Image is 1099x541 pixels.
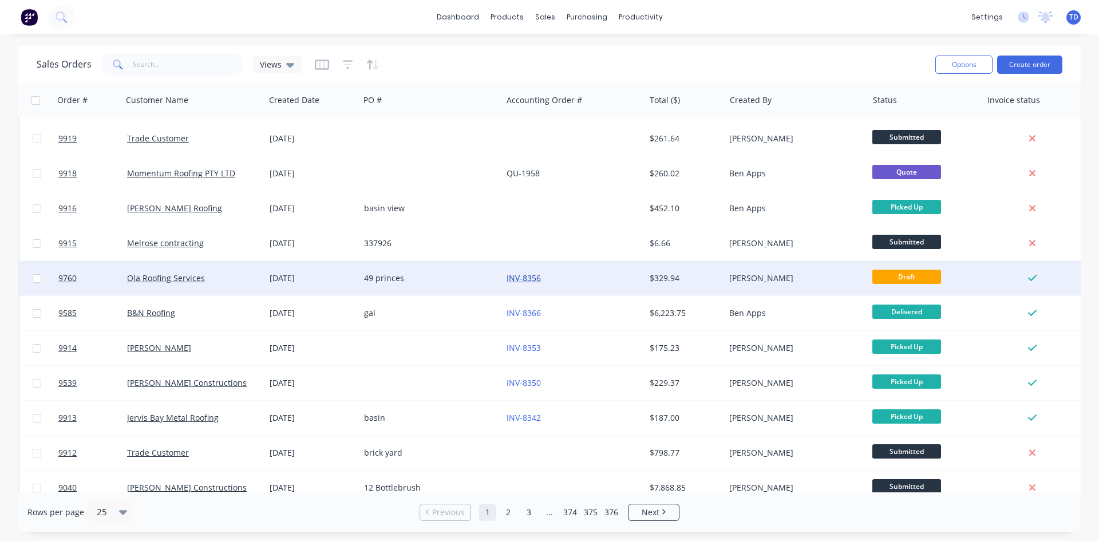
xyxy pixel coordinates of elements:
a: [PERSON_NAME] Constructions [127,482,247,493]
a: INV-8350 [507,377,541,388]
div: 337926 [364,238,491,249]
div: $6.66 [650,238,717,249]
span: 9585 [58,307,77,319]
a: Momentum Roofing PTY LTD [127,168,235,179]
img: Factory [21,9,38,26]
span: Picked Up [872,200,941,214]
div: productivity [613,9,669,26]
a: INV-8366 [507,307,541,318]
div: basin [364,412,491,424]
span: Rows per page [27,507,84,518]
span: 9919 [58,133,77,144]
span: 9539 [58,377,77,389]
a: INV-8356 [507,273,541,283]
div: [PERSON_NAME] [729,482,856,493]
span: Next [642,507,659,518]
a: Page 1 is your current page [479,504,496,521]
a: Jump forward [541,504,558,521]
div: Customer Name [126,94,188,106]
a: INV-8353 [507,342,541,353]
a: Page 2 [500,504,517,521]
span: Submitted [872,235,941,249]
a: Trade Customer [127,447,189,458]
div: gal [364,307,491,319]
a: 9915 [58,226,127,260]
div: $261.64 [650,133,717,144]
div: [DATE] [270,273,355,284]
a: Page 375 [582,504,599,521]
div: [PERSON_NAME] [729,238,856,249]
div: sales [529,9,561,26]
div: products [485,9,529,26]
span: TD [1069,12,1078,22]
span: 9918 [58,168,77,179]
span: Picked Up [872,409,941,424]
div: $329.94 [650,273,717,284]
div: [DATE] [270,377,355,389]
a: 9919 [58,121,127,156]
a: dashboard [431,9,485,26]
div: [DATE] [270,168,355,179]
div: [DATE] [270,238,355,249]
a: Previous page [420,507,471,518]
div: purchasing [561,9,613,26]
div: $229.37 [650,377,717,389]
a: QU-1958 [507,168,540,179]
div: [DATE] [270,412,355,424]
div: 12 Bottlebrush [364,482,491,493]
div: [DATE] [270,482,355,493]
a: INV-8342 [507,412,541,423]
div: Ben Apps [729,168,856,179]
button: Create order [997,56,1062,74]
div: [PERSON_NAME] [729,133,856,144]
span: Quote [872,165,941,179]
span: Picked Up [872,339,941,354]
a: Page 3 [520,504,537,521]
div: Created Date [269,94,319,106]
a: 9760 [58,261,127,295]
a: Trade Customer [127,133,189,144]
a: 9539 [58,366,127,400]
a: [PERSON_NAME] Roofing [127,203,222,214]
div: Total ($) [650,94,680,106]
span: 9914 [58,342,77,354]
div: [PERSON_NAME] [729,447,856,459]
button: Options [935,56,993,74]
span: Draft [872,270,941,284]
div: $6,223.75 [650,307,717,319]
a: Melrose contracting [127,238,204,248]
div: $187.00 [650,412,717,424]
span: 9913 [58,412,77,424]
a: Next page [628,507,679,518]
a: 9912 [58,436,127,470]
div: Invoice status [987,94,1040,106]
div: Order # [57,94,88,106]
div: [PERSON_NAME] [729,273,856,284]
div: [DATE] [270,203,355,214]
div: brick yard [364,447,491,459]
a: [PERSON_NAME] Constructions [127,377,247,388]
div: [PERSON_NAME] [729,412,856,424]
div: PO # [363,94,382,106]
div: $7,868.85 [650,482,717,493]
a: 9040 [58,471,127,505]
div: [DATE] [270,133,355,144]
div: [DATE] [270,447,355,459]
div: Status [873,94,897,106]
span: 9912 [58,447,77,459]
a: 9585 [58,296,127,330]
div: $452.10 [650,203,717,214]
div: settings [966,9,1009,26]
span: Previous [432,507,465,518]
span: Views [260,58,282,70]
span: Picked Up [872,374,941,389]
span: Submitted [872,444,941,459]
div: basin view [364,203,491,214]
input: Search... [133,53,244,76]
span: 9916 [58,203,77,214]
a: 9916 [58,191,127,226]
div: $175.23 [650,342,717,354]
a: 9913 [58,401,127,435]
div: Ben Apps [729,307,856,319]
a: Ola Roofing Services [127,273,205,283]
